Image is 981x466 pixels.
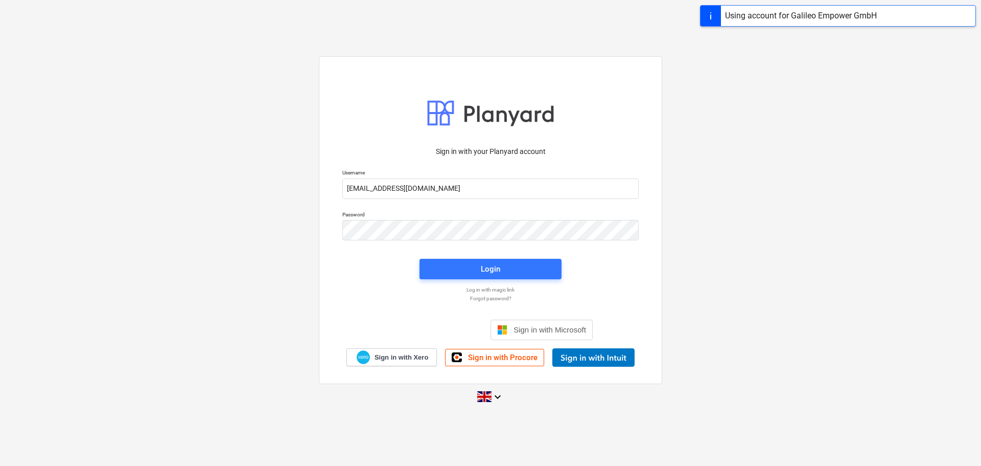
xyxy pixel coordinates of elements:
[492,391,504,403] i: keyboard_arrow_down
[497,325,507,335] img: Microsoft logo
[419,259,562,279] button: Login
[513,325,586,334] span: Sign in with Microsoft
[342,211,639,220] p: Password
[375,353,428,362] span: Sign in with Xero
[357,350,370,364] img: Xero logo
[445,349,544,366] a: Sign in with Procore
[337,295,644,302] a: Forgot password?
[346,348,437,366] a: Sign in with Xero
[468,353,538,362] span: Sign in with Procore
[337,286,644,293] a: Log in with magic link
[481,262,500,276] div: Login
[342,146,639,157] p: Sign in with your Planyard account
[342,179,639,199] input: Username
[725,10,877,22] div: Using account for Galileo Empower GmbH
[383,319,487,341] iframe: Sign in with Google Button
[342,169,639,178] p: Username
